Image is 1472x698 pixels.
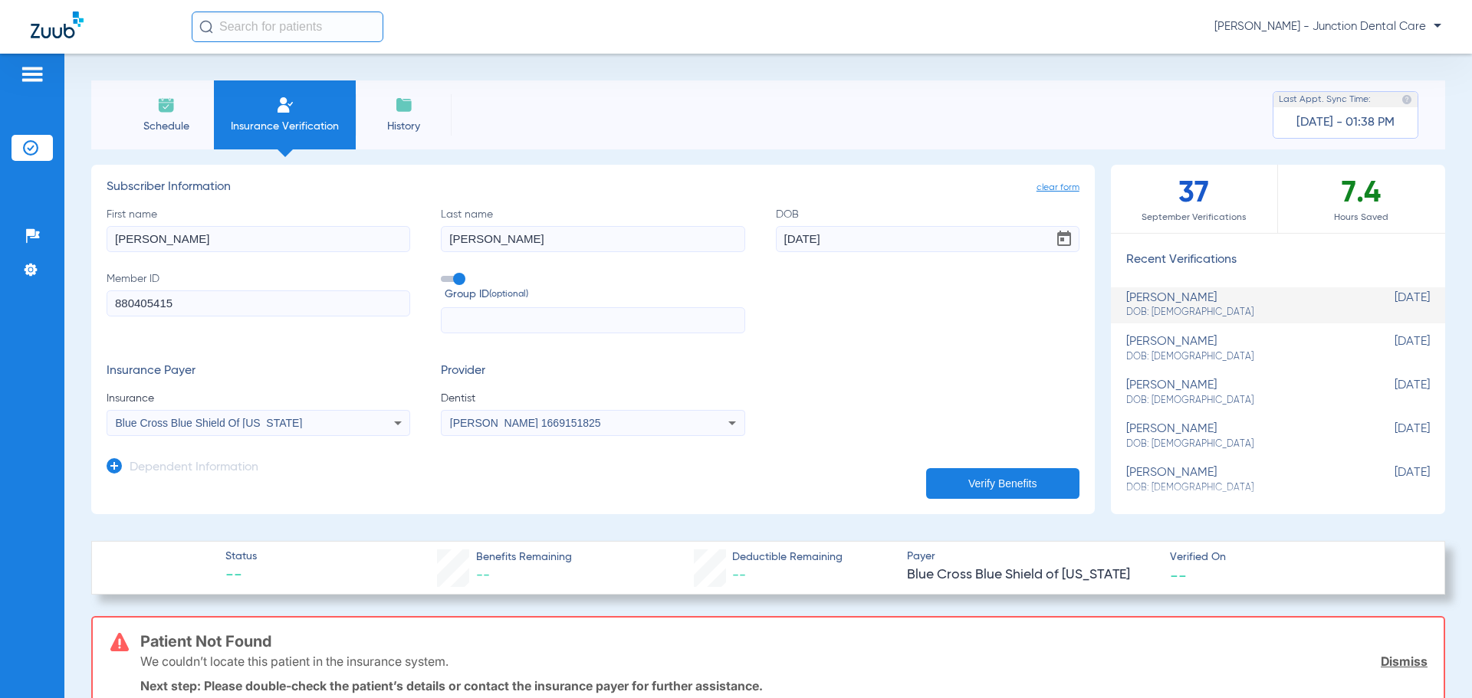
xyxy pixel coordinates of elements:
input: First name [107,226,410,252]
span: [DATE] [1353,291,1430,320]
div: [PERSON_NAME] [1126,291,1353,320]
span: -- [476,569,490,582]
h3: Recent Verifications [1111,253,1445,268]
span: History [367,119,440,134]
img: last sync help info [1401,94,1412,105]
div: 37 [1111,165,1278,233]
span: Benefits Remaining [476,549,572,565]
small: (optional) [489,287,528,303]
p: We couldn’t locate this patient in the insurance system. [140,654,449,669]
input: Last name [441,226,744,252]
span: DOB: [DEMOGRAPHIC_DATA] [1126,306,1353,320]
button: Open calendar [1049,224,1079,254]
span: Blue Cross Blue Shield Of [US_STATE] [116,417,303,429]
span: September Verifications [1111,210,1277,225]
div: [PERSON_NAME] [1126,335,1353,363]
span: Group ID [445,287,744,303]
div: 7.4 [1278,165,1445,233]
div: [PERSON_NAME] [1126,378,1353,407]
a: Dismiss [1381,654,1428,669]
label: Member ID [107,271,410,334]
label: Last name [441,207,744,252]
span: DOB: [DEMOGRAPHIC_DATA] [1126,394,1353,408]
h3: Dependent Information [130,460,258,476]
span: Blue Cross Blue Shield of [US_STATE] [907,565,1157,585]
span: DOB: [DEMOGRAPHIC_DATA] [1126,481,1353,495]
input: Member ID [107,290,410,316]
h3: Provider [441,364,744,379]
label: First name [107,207,410,252]
span: Insurance [107,391,410,406]
span: -- [1170,567,1187,583]
span: [DATE] - 01:38 PM [1296,115,1395,130]
span: -- [732,569,746,582]
div: [PERSON_NAME] [1126,422,1353,451]
span: Verified On [1170,549,1420,565]
span: Payer [907,549,1157,565]
img: Schedule [157,96,176,114]
label: DOB [776,207,1079,252]
h3: Patient Not Found [140,634,1428,649]
div: [PERSON_NAME] [1126,466,1353,494]
span: [DATE] [1353,378,1430,407]
h3: Subscriber Information [107,180,1079,195]
span: DOB: [DEMOGRAPHIC_DATA] [1126,350,1353,364]
span: Insurance Verification [225,119,344,134]
span: [DATE] [1353,466,1430,494]
img: error-icon [110,633,129,651]
span: Schedule [130,119,202,134]
img: Zuub Logo [31,11,84,38]
img: hamburger-icon [20,65,44,84]
span: Last Appt. Sync Time: [1279,92,1371,107]
img: History [395,96,413,114]
h3: Insurance Payer [107,364,410,379]
span: [DATE] [1353,335,1430,363]
span: Status [225,549,257,565]
span: [DATE] [1353,422,1430,451]
input: Search for patients [192,11,383,42]
span: [PERSON_NAME] 1669151825 [450,417,601,429]
button: Verify Benefits [926,468,1079,499]
span: clear form [1037,180,1079,195]
span: [PERSON_NAME] - Junction Dental Care [1214,19,1441,34]
input: DOBOpen calendar [776,226,1079,252]
img: Search Icon [199,20,213,34]
span: Deductible Remaining [732,549,843,565]
p: Next step: Please double-check the patient’s details or contact the insurance payer for further a... [140,678,1428,693]
span: Hours Saved [1278,210,1445,225]
span: Dentist [441,391,744,406]
span: -- [225,565,257,587]
span: DOB: [DEMOGRAPHIC_DATA] [1126,437,1353,451]
img: Manual Insurance Verification [276,96,294,114]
